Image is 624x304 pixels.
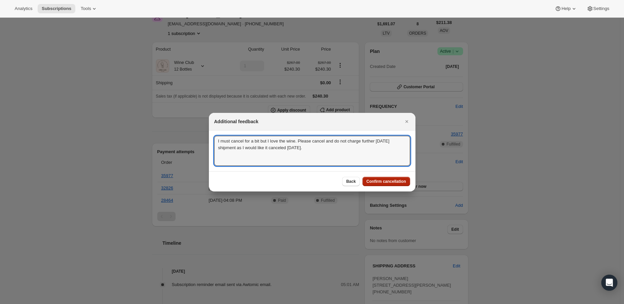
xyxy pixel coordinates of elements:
[11,4,36,13] button: Analytics
[593,6,609,11] span: Settings
[42,6,71,11] span: Subscriptions
[214,136,410,166] textarea: I must cancel for a bit but I love the wine. Please cancel and do not charge further [DATE] shipm...
[15,6,32,11] span: Analytics
[561,6,570,11] span: Help
[362,177,410,186] button: Confirm cancellation
[551,4,581,13] button: Help
[342,177,360,186] button: Back
[214,118,259,125] h2: Additional feedback
[346,179,356,184] span: Back
[583,4,613,13] button: Settings
[81,6,91,11] span: Tools
[402,117,411,126] button: Close
[366,179,406,184] span: Confirm cancellation
[38,4,75,13] button: Subscriptions
[77,4,102,13] button: Tools
[601,275,617,291] div: Open Intercom Messenger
